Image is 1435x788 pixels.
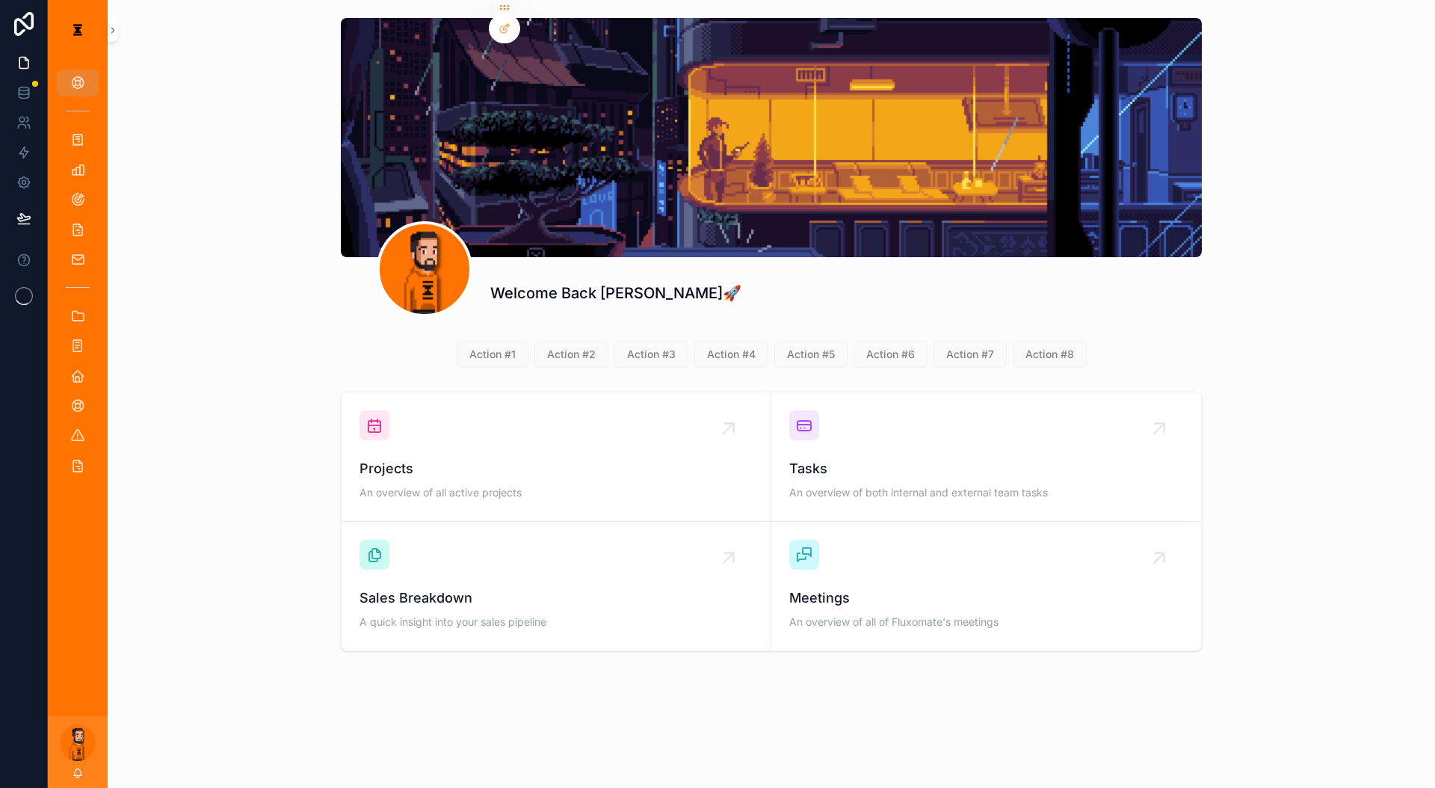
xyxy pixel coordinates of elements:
[66,18,90,42] img: App logo
[48,60,108,496] div: scrollable content
[359,458,753,479] span: Projects
[359,615,753,630] span: A quick insight into your sales pipeline
[771,522,1201,650] a: MeetingsAn overview of all of Fluxomate's meetings
[490,283,741,304] h1: Welcome Back [PERSON_NAME]🚀
[771,393,1201,522] a: TasksAn overview of both internal and external team tasks
[342,393,771,522] a: ProjectsAn overview of all active projects
[359,485,753,500] span: An overview of all active projects
[789,485,1183,500] span: An overview of both internal and external team tasks
[359,588,753,609] span: Sales Breakdown
[342,522,771,650] a: Sales BreakdownA quick insight into your sales pipeline
[789,588,1183,609] span: Meetings
[789,458,1183,479] span: Tasks
[789,615,1183,630] span: An overview of all of Fluxomate's meetings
